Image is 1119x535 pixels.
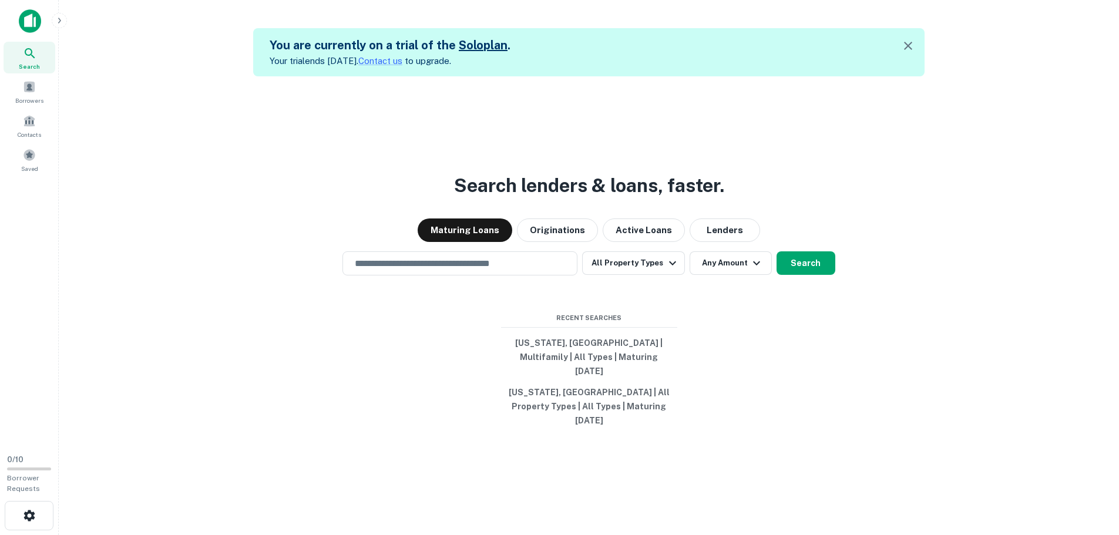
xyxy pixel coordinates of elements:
[454,171,724,200] h3: Search lenders & loans, faster.
[21,164,38,173] span: Saved
[4,110,55,142] a: Contacts
[358,56,402,66] a: Contact us
[1060,441,1119,497] iframe: Chat Widget
[501,313,677,323] span: Recent Searches
[19,9,41,33] img: capitalize-icon.png
[501,382,677,431] button: [US_STATE], [GEOGRAPHIC_DATA] | All Property Types | All Types | Maturing [DATE]
[270,54,510,68] p: Your trial ends [DATE]. to upgrade.
[18,130,41,139] span: Contacts
[270,36,510,54] h5: You are currently on a trial of the .
[777,251,835,275] button: Search
[690,218,760,242] button: Lenders
[19,62,40,71] span: Search
[4,144,55,176] a: Saved
[603,218,685,242] button: Active Loans
[690,251,772,275] button: Any Amount
[582,251,684,275] button: All Property Types
[418,218,512,242] button: Maturing Loans
[517,218,598,242] button: Originations
[4,76,55,107] a: Borrowers
[7,455,23,464] span: 0 / 10
[15,96,43,105] span: Borrowers
[459,38,508,52] a: Soloplan
[501,332,677,382] button: [US_STATE], [GEOGRAPHIC_DATA] | Multifamily | All Types | Maturing [DATE]
[7,474,40,493] span: Borrower Requests
[4,42,55,73] a: Search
